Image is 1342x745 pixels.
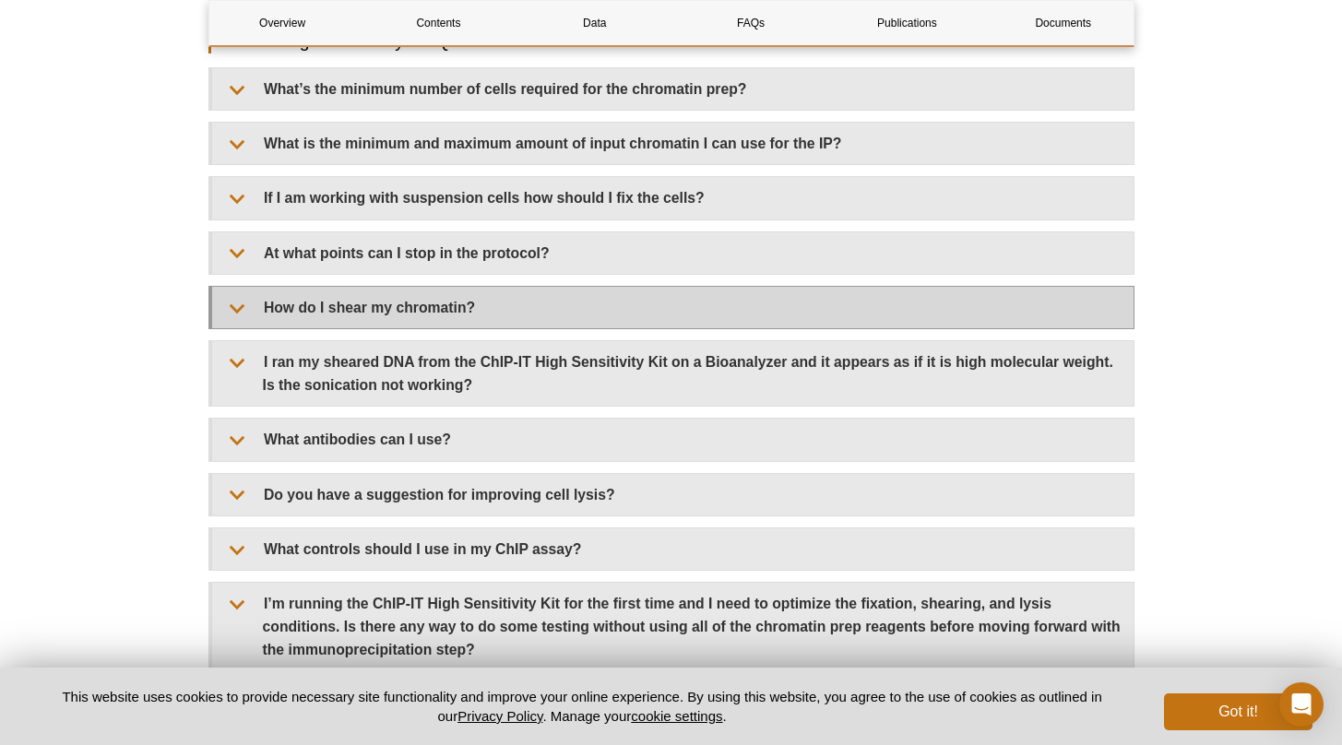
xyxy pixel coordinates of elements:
[212,232,1134,274] summary: At what points can I stop in the protocol?
[990,1,1136,45] a: Documents
[834,1,980,45] a: Publications
[212,528,1134,570] summary: What controls should I use in my ChIP assay?
[212,419,1134,460] summary: What antibodies can I use?
[212,68,1134,110] summary: What’s the minimum number of cells required for the chromatin prep?
[365,1,512,45] a: Contents
[212,583,1134,671] summary: I’m running the ChIP-IT High Sensitivity Kit for the first time and I need to optimize the fixati...
[212,123,1134,164] summary: What is the minimum and maximum amount of input chromatin I can use for the IP?
[30,687,1134,726] p: This website uses cookies to provide necessary site functionality and improve your online experie...
[212,177,1134,219] summary: If I am working with suspension cells how should I fix the cells?
[212,287,1134,328] summary: How do I shear my chromatin?
[1279,682,1324,727] div: Open Intercom Messenger
[209,1,356,45] a: Overview
[212,341,1134,406] summary: I ran my sheared DNA from the ChIP-IT High Sensitivity Kit on a Bioanalyzer and it appears as if ...
[521,1,668,45] a: Data
[457,708,542,724] a: Privacy Policy
[631,708,722,724] button: cookie settings
[1164,693,1312,730] button: Got it!
[677,1,824,45] a: FAQs
[212,474,1134,515] summary: Do you have a suggestion for improving cell lysis?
